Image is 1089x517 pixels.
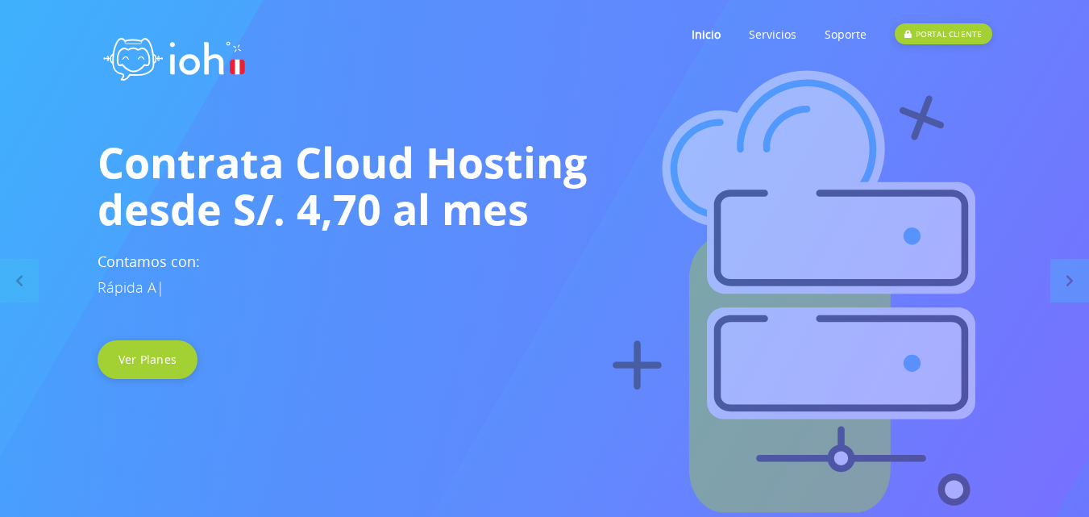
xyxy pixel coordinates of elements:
a: Inicio [692,2,721,66]
a: Soporte [825,2,867,66]
a: Ver Planes [98,340,198,379]
h3: Contamos con: [98,248,992,300]
a: PORTAL CLIENTE [895,2,991,66]
a: Servicios [749,2,796,66]
img: logo ioh [98,20,251,92]
span: Rápida A [98,277,156,297]
div: PORTAL CLIENTE [895,23,991,44]
h1: Contrata Cloud Hosting desde S/. 4,70 al mes [98,139,992,232]
span: | [156,277,164,297]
